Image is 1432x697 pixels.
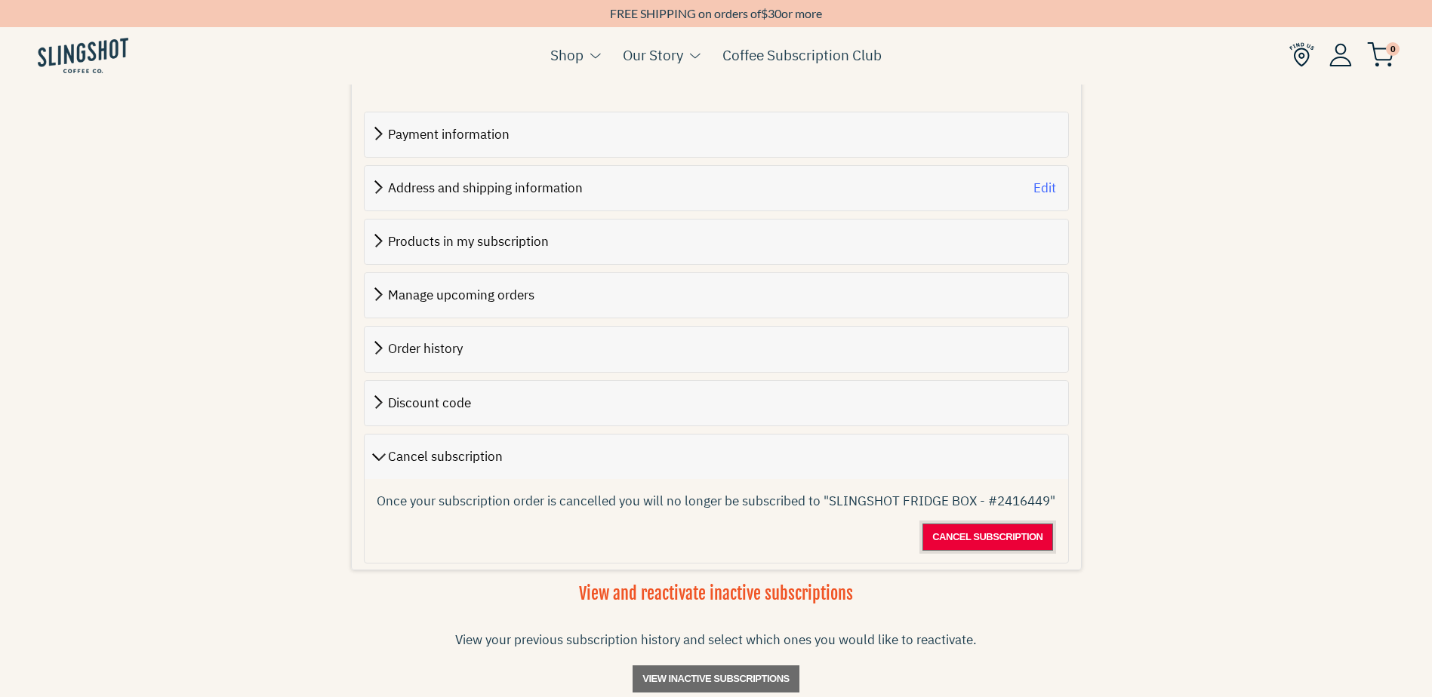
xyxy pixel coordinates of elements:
[722,44,882,66] a: Coffee Subscription Club
[1329,43,1352,66] img: Account
[550,44,584,66] a: Shop
[388,448,503,465] span: Cancel subscription
[1367,46,1394,64] a: 0
[1386,42,1400,56] span: 0
[365,273,1068,318] div: Manage upcoming orders
[388,287,534,303] span: Manage upcoming orders
[388,233,549,250] span: Products in my subscription
[455,627,977,652] p: View your previous subscription history and select which ones you would like to reactivate.
[1367,42,1394,67] img: cart
[365,112,1068,157] div: Payment information
[1033,178,1056,198] button: Edit
[365,434,1068,479] div: Cancel subscription
[932,528,1042,546] span: Cancel subscription
[365,381,1068,425] div: Discount code
[388,180,583,196] span: Address and shipping information
[365,220,1068,264] div: Products in my subscription
[633,665,799,692] button: View inactive subscriptions
[623,44,683,66] a: Our Story
[579,582,853,606] h3: View and reactivate inactive subscriptions
[761,6,768,20] span: $
[642,670,790,688] span: View inactive subscriptions
[388,340,463,357] span: Order history
[377,491,1056,511] div: Once your subscription order is cancelled you will no longer be subscribed to "SLINGSHOT FRIDGE B...
[365,327,1068,371] div: Order history
[922,524,1052,551] button: Cancel subscription
[365,166,1068,210] div: Address and shipping informationEdit
[768,6,781,20] span: 30
[1289,42,1314,67] img: Find Us
[388,126,510,143] span: Payment information
[388,395,471,411] span: Discount code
